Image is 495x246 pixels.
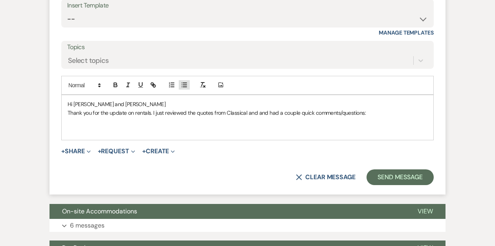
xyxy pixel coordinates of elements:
button: Create [142,148,175,154]
p: Thank you for the update on rentals. I just reviewed the quotes from Classical and and had a coup... [68,108,427,117]
span: On-site Accommodations [62,207,137,215]
button: Share [61,148,91,154]
a: Manage Templates [379,29,434,36]
span: + [98,148,101,154]
label: Topics [67,42,428,53]
p: Hi [PERSON_NAME] and [PERSON_NAME] [68,100,427,108]
button: On-site Accommodations [49,204,405,219]
button: Send Message [367,169,434,185]
button: 6 messages [49,219,445,232]
button: View [405,204,445,219]
div: Select topics [68,55,109,66]
span: + [142,148,146,154]
p: 6 messages [70,220,104,231]
span: View [418,207,433,215]
span: + [61,148,65,154]
button: Clear message [296,174,356,180]
button: Request [98,148,135,154]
